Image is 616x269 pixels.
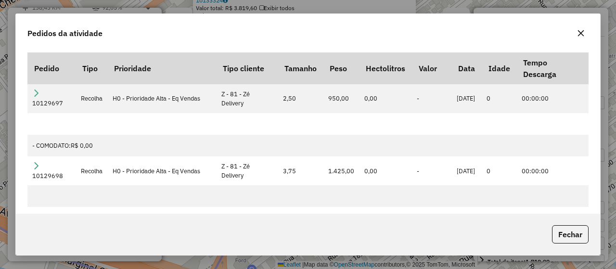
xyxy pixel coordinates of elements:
[323,84,359,113] td: 950,00
[27,156,76,185] td: 10129698
[76,52,107,84] th: Tipo
[81,167,103,175] span: Recolha
[452,156,482,185] td: [DATE]
[412,84,452,113] td: -
[107,84,216,113] td: H0 - Prioridade Alta - Eq Vendas
[359,156,412,185] td: 0,00
[32,213,583,222] div: - COMODATO:
[516,156,588,185] td: 00:00:00
[278,84,323,113] td: 2,50
[32,141,583,150] div: - COMODATO:
[221,90,250,107] span: Z - 81 - Zé Delivery
[482,52,516,84] th: Idade
[71,141,93,150] span: R$ 0,00
[359,84,412,113] td: 0,00
[216,52,278,84] th: Tipo cliente
[107,52,216,84] th: Prioridade
[27,84,76,113] td: 10129697
[278,52,323,84] th: Tamanho
[27,27,103,39] span: Pedidos da atividade
[323,156,359,185] td: 1.425,00
[359,52,412,84] th: Hectolitros
[323,52,359,84] th: Peso
[278,156,323,185] td: 3,75
[452,52,482,84] th: Data
[221,162,250,179] span: Z - 81 - Zé Delivery
[107,156,216,185] td: H0 - Prioridade Alta - Eq Vendas
[552,225,589,243] button: Fechar
[482,84,516,113] td: 0
[412,52,452,84] th: Valor
[482,156,516,185] td: 0
[27,52,76,84] th: Pedido
[452,84,482,113] td: [DATE]
[81,94,103,102] span: Recolha
[412,156,452,185] td: -
[516,52,588,84] th: Tempo Descarga
[516,84,588,113] td: 00:00:00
